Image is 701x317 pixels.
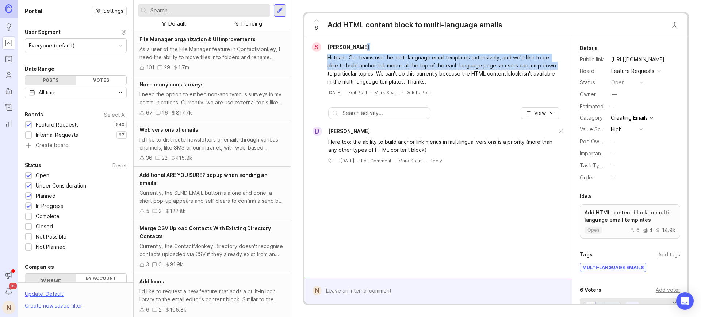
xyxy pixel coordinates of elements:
[585,209,675,224] p: Add HTML content block to multi-language email templates
[656,286,680,294] div: Add voter
[2,117,15,130] a: Reporting
[25,28,61,36] div: User Segment
[115,90,126,96] svg: toggle icon
[521,107,559,119] button: View
[146,207,149,215] div: 5
[134,31,291,76] a: File Manager organization & UI improvementsAs a user of the File Manager feature in ContactMonkey...
[162,109,168,117] div: 16
[2,301,15,314] button: N
[534,109,546,117] span: View
[119,132,125,138] p: 67
[307,42,375,52] a: S[PERSON_NAME]
[134,167,291,220] a: Additional ARE YOU SURE? popup when sending an emailsCurrently, the SEND EMAIL button is a one an...
[2,85,15,98] a: Autopilot
[580,250,593,259] div: Tags
[580,174,594,181] label: Order
[170,207,186,215] div: 122.8k
[327,20,502,30] div: Add HTML content block to multi-language emails
[327,90,341,95] time: [DATE]
[2,101,15,114] a: Changelog
[139,90,285,107] div: I need the option to embed non-anonymous surveys in my communications. Currently, we are use exte...
[36,233,66,241] div: Not Possible
[676,292,694,310] div: Open Intercom Messenger
[394,158,395,164] div: ·
[134,220,291,273] a: Merge CSV Upload Contacts With Existing Directory ContactsCurrently, the ContactMonkey Directory ...
[9,283,17,289] span: 99
[315,24,318,32] span: 6
[139,45,285,61] div: As a user of the File Manager feature in ContactMonkey, I need the ability to move files into fol...
[139,242,285,258] div: Currently, the ContactMonkey Directory doesn't recognise contacts uploaded via CSV if they alread...
[170,260,183,268] div: 91.9k
[312,42,321,52] div: S
[25,161,41,170] div: Status
[36,171,49,179] div: Open
[340,158,354,163] time: [DATE]
[430,158,442,164] div: Reply
[150,7,267,15] input: Search...
[587,227,599,233] p: open
[36,202,63,210] div: In Progress
[146,109,153,117] div: 67
[398,158,423,164] button: Mark Spam
[344,89,345,96] div: ·
[580,90,605,98] div: Owner
[327,54,558,86] div: Hi team. Our teams use the multi-language email templates extensively, and we'd like to be able t...
[580,263,646,272] div: Multi-language emails
[25,274,76,288] label: By name
[76,274,127,288] label: By account owner
[134,76,291,121] a: Non-anonymous surveysI need the option to embed non-anonymous surveys in my communications. Curre...
[134,121,291,167] a: Web versions of emailsI'd like to distribute newsletters or emails through various channels, like...
[327,89,341,96] a: [DATE]
[159,306,162,314] div: 2
[25,7,42,15] h1: Portal
[36,131,78,139] div: Internal Requests
[658,251,680,259] div: Add tags
[36,192,55,200] div: Planned
[580,104,604,109] div: Estimated
[139,172,268,186] span: Additional ARE YOU SURE? popup when sending an emails
[580,286,601,294] div: 6 Voters
[611,150,616,158] div: —
[402,89,403,96] div: ·
[580,67,605,75] div: Board
[168,20,186,28] div: Default
[116,122,125,128] p: 540
[328,138,557,154] div: Here too: the ability to build anchor link menus in multilingual versions is a priority (more tha...
[36,121,79,129] div: Feature Requests
[164,63,170,71] div: 29
[139,127,198,133] span: Web versions of emails
[667,18,682,32] button: Close button
[580,192,591,201] div: Idea
[176,109,192,117] div: 817.7k
[92,6,127,16] button: Settings
[139,81,204,88] span: Non-anonymous surveys
[611,162,616,170] div: —
[643,228,652,233] div: 4
[374,89,399,96] button: Mark Spam
[611,174,616,182] div: —
[139,136,285,152] div: I'd like to distribute newsletters or emails through various channels, like SMS or our intranet, ...
[357,158,358,164] div: ·
[170,306,187,314] div: 105.8k
[176,154,192,162] div: 415.8k
[580,44,598,53] div: Details
[146,154,152,162] div: 36
[25,110,43,119] div: Boards
[580,138,617,144] label: Pod Ownership
[2,36,15,50] a: Portal
[328,128,370,134] span: [PERSON_NAME]
[29,42,75,50] div: Everyone (default)
[580,55,605,63] div: Public link
[308,127,370,136] a: D[PERSON_NAME]
[426,158,427,164] div: ·
[612,90,617,98] div: —
[5,4,12,13] img: Canny Home
[36,243,66,251] div: Not Planned
[25,65,54,73] div: Date Range
[611,115,648,120] div: Creating Emails
[629,302,636,308] p: Tip
[25,263,54,271] div: Companies
[348,89,367,96] div: Edit Post
[39,89,56,97] div: All time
